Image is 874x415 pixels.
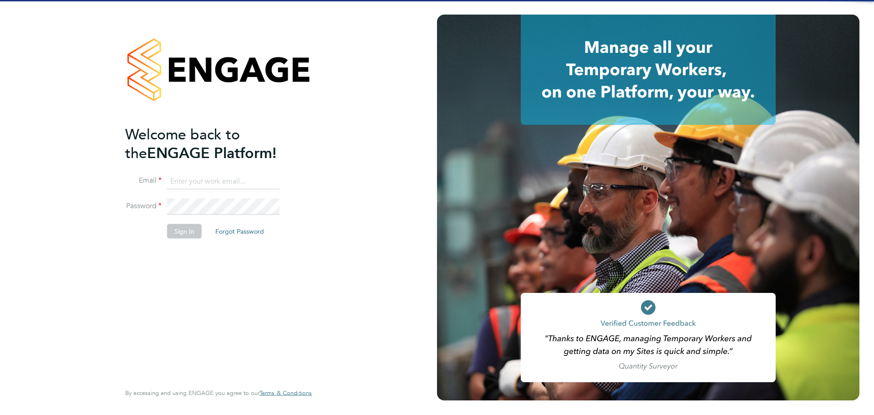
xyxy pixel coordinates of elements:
span: Welcome back to the [125,125,240,162]
label: Password [125,201,162,211]
input: Enter your work email... [167,173,279,190]
a: Terms & Conditions [259,389,312,397]
label: Email [125,176,162,185]
button: Sign In [167,224,202,239]
h2: ENGAGE Platform! [125,125,303,162]
button: Forgot Password [208,224,271,239]
span: By accessing and using ENGAGE you agree to our [125,389,312,397]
